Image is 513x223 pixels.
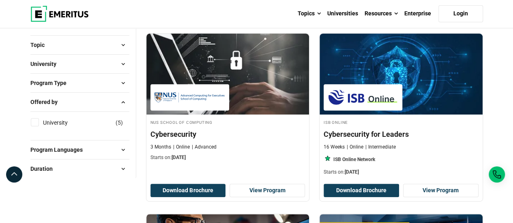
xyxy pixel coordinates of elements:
img: Cybersecurity | Online Cybersecurity Course [146,34,309,115]
a: Cybersecurity Course by ISB Online - September 30, 2025 ISB Online ISB Online Cybersecurity for L... [320,34,483,180]
img: ISB Online [328,88,398,106]
button: Program Type [30,77,129,89]
span: [DATE] [345,169,359,175]
span: [DATE] [172,155,186,160]
img: Cybersecurity for Leaders | Online Cybersecurity Course [320,34,483,115]
button: Duration [30,163,129,175]
a: University [43,118,84,127]
p: Online [173,144,190,151]
p: Intermediate [365,144,396,151]
a: View Program [403,184,479,198]
button: University [30,58,129,70]
span: Topic [30,40,51,49]
button: Download Brochure [150,184,226,198]
button: Topic [30,39,129,51]
span: ( ) [116,118,123,127]
a: Login [438,5,483,22]
a: Cybersecurity Course by NUS School of Computing - September 30, 2025 NUS School of Computing NUS ... [146,34,309,166]
img: NUS School of Computing [155,88,225,106]
span: Program Type [30,79,73,87]
p: Starts on: [324,169,479,176]
a: View Program [230,184,305,198]
h4: ISB Online [324,119,479,125]
span: Duration [30,164,59,173]
span: 5 [118,119,121,126]
p: Online [347,144,363,151]
button: Download Brochure [324,184,399,198]
span: Offered by [30,98,64,106]
span: University [30,59,63,68]
p: Advanced [192,144,217,151]
h4: Cybersecurity [150,129,305,139]
button: Offered by [30,96,129,108]
h4: NUS School of Computing [150,119,305,125]
p: 3 Months [150,144,171,151]
h4: Cybersecurity for Leaders [324,129,479,139]
p: 16 Weeks [324,144,345,151]
span: Program Languages [30,145,89,154]
button: Program Languages [30,144,129,156]
p: ISB Online Network [333,156,375,163]
p: Starts on: [150,154,305,161]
